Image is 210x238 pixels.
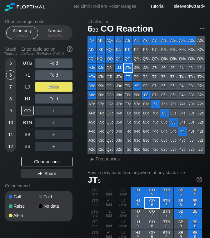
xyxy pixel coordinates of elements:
div: AQo [87,54,96,63]
div: LJ all-in [116,198,130,208]
div: Fold [39,195,69,199]
img: Floptimal logo [5,3,45,11]
div: UTG fold [87,198,102,208]
div: 12 [6,142,15,151]
div: T9o [124,82,132,90]
div: T6o [124,109,132,118]
div: Clear actions [21,157,72,166]
div: A6o [87,109,96,118]
div: 92s [196,82,205,90]
div: T3s [187,73,196,81]
div: 96o [133,109,142,118]
div: 62s [196,109,205,118]
div: LJ all-in [116,187,130,198]
div: KK [97,45,105,54]
div: 73o [151,136,160,145]
div: 62o [160,145,169,154]
span: JT [87,175,101,185]
div: K4s [178,45,187,54]
div: 98o [133,91,142,99]
div: K2s [196,45,205,54]
div: J3s [187,63,196,72]
div: J9s [133,63,142,72]
div: LJ all-in [116,209,130,219]
div: Fold [35,58,72,68]
div: HJ 5 [131,187,145,198]
div: Q7s [151,54,160,63]
span: bb [60,33,63,38]
div: 86o [142,109,151,118]
div: T6s [160,73,169,81]
div: Fold [35,70,72,80]
div: 42s [196,127,205,136]
div: 65o [160,118,169,127]
div: 85o [142,118,151,127]
div: A8s [142,36,151,45]
div: CO 7 [145,209,159,219]
div: HJ 7 [131,209,145,219]
div: QTs [124,54,132,63]
img: ellipsis.fd386fe8.svg [199,25,206,32]
div: A2o [87,145,96,154]
div: ＋ [35,118,72,127]
div: 76s [160,100,169,109]
div: Share [21,169,72,178]
div: 65s [169,109,178,118]
div: JJ [115,63,123,72]
div: J6o [115,109,123,118]
div: J9o [115,82,123,90]
div: 75s [169,100,178,109]
div: A4o [87,127,96,136]
div: K8o [97,91,105,99]
div: AJo [87,63,96,72]
div: 7 [6,82,15,92]
div: AQs [106,36,114,45]
div: K4o [97,127,105,136]
div: T7s [151,73,160,81]
div: KJo [97,63,105,72]
div: 99 [133,82,142,90]
div: 9 [6,106,15,115]
div: 54o [169,127,178,136]
div: HJ [21,94,34,104]
div: AA [87,36,96,45]
div: 12 – 100 [42,33,68,38]
div: T5o [124,118,132,127]
div: SB 8 [174,219,188,230]
div: J3o [115,136,123,145]
div: AKs [97,36,105,45]
div: All-in [35,82,72,92]
div: 5 – 12 [9,33,35,38]
div: K9s [133,45,142,54]
div: +1 fold [102,219,116,230]
div: J8s [142,63,151,72]
div: HJ 8 [131,219,145,230]
div: AKo [87,45,96,54]
div: 32o [187,145,196,154]
img: share.864f2f62.svg [37,172,42,175]
h2: Choose range mode [5,19,72,24]
div: KQs [106,45,114,54]
div: BB 5 [188,187,202,198]
div: 74s [178,100,187,109]
div: 54s [178,118,187,127]
div: UTG fold [87,219,102,230]
div: Q3s [187,54,196,63]
div: 96s [160,82,169,90]
div: 74o [151,127,160,136]
div: A=All-in R=Raise C=Call [21,52,72,56]
span: sleeveofwizard [174,4,203,9]
div: 63s [187,109,196,118]
div: T3o [124,136,132,145]
div: Q8o [106,91,114,99]
div: 22 [196,145,205,154]
div: Raise [9,204,39,208]
div: 52s [196,118,205,127]
div: KQo [97,54,105,63]
div: Q7o [106,100,114,109]
div: 77 [151,100,160,109]
div: Q2o [106,145,114,154]
div: J8o [115,91,123,99]
div: 64s [178,109,187,118]
div: T5s [169,73,178,81]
